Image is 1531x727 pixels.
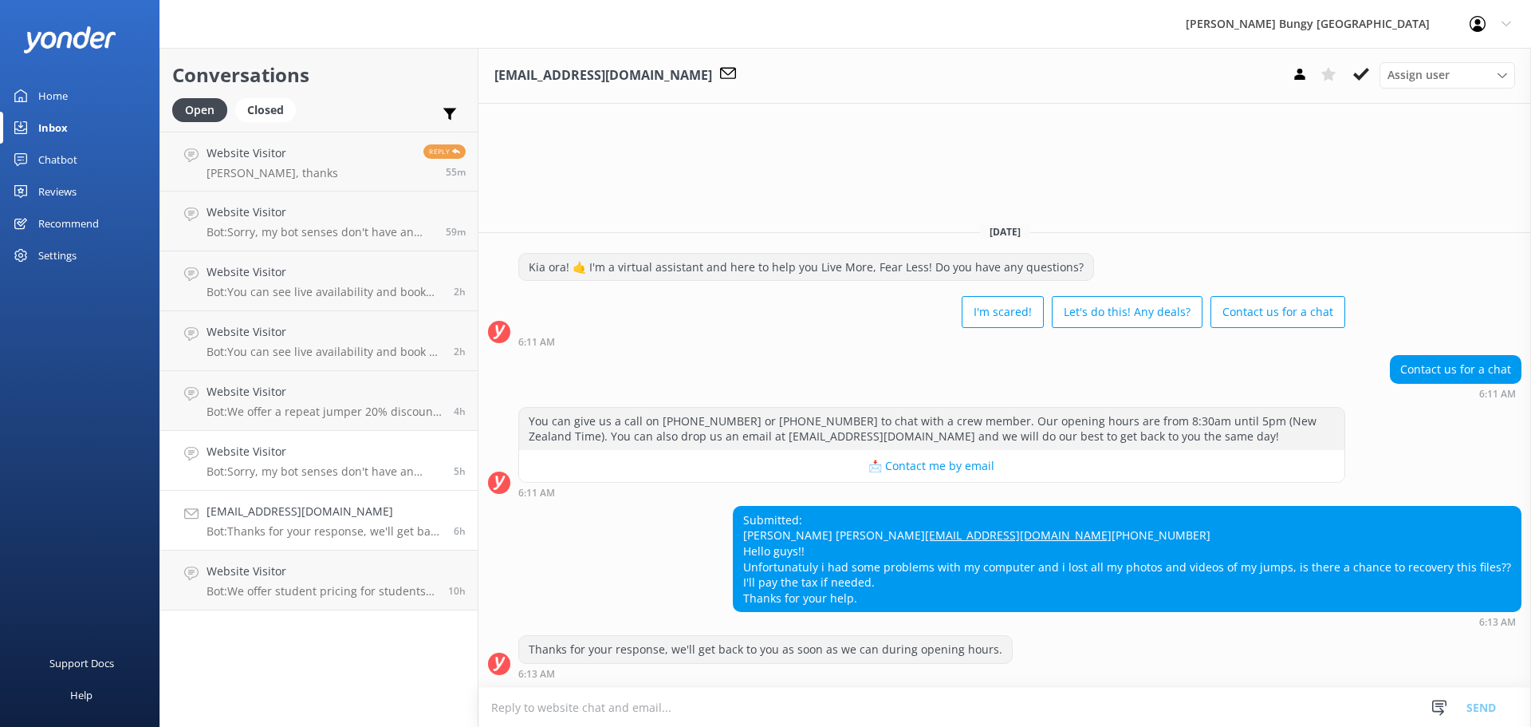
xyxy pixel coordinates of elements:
[160,551,478,610] a: Website VisitorBot:We offer student pricing for students studying in domestic NZ institutions onl...
[160,132,478,192] a: Website Visitor[PERSON_NAME], thanksReply55m
[207,443,442,460] h4: Website Visitor
[49,647,114,679] div: Support Docs
[235,98,296,122] div: Closed
[207,584,436,599] p: Bot: We offer student pricing for students studying in domestic NZ institutions only. You will ne...
[160,251,478,311] a: Website VisitorBot:You can see live availability and book the Kawarau Zipride on our website at [...
[207,464,442,479] p: Bot: Sorry, my bot senses don't have an answer for that, please try and rephrase your question, I...
[207,383,442,401] h4: Website Visitor
[160,431,478,491] a: Website VisitorBot:Sorry, my bot senses don't have an answer for that, please try and rephrase yo...
[38,207,99,239] div: Recommend
[454,464,466,478] span: 06:48am 20-Aug-2025 (UTC +12:00) Pacific/Auckland
[235,101,304,118] a: Closed
[207,166,338,180] p: [PERSON_NAME], thanks
[70,679,92,711] div: Help
[734,507,1521,612] div: Submitted: [PERSON_NAME] [PERSON_NAME] [PHONE_NUMBER] Hello guys!! Unfortunatuly i had some probl...
[519,636,1012,663] div: Thanks for your response, we'll get back to you as soon as we can during opening hours.
[207,225,434,239] p: Bot: Sorry, my bot senses don't have an answer for that, please try and rephrase your question, I...
[1052,296,1202,328] button: Let's do this! Any deals?
[518,670,555,679] strong: 6:13 AM
[518,338,555,347] strong: 6:11 AM
[207,405,442,419] p: Bot: We offer a repeat jumper 20% discount on any of our singular activities for returning custom...
[1390,388,1521,399] div: 06:11am 20-Aug-2025 (UTC +12:00) Pacific/Auckland
[207,144,338,162] h4: Website Visitor
[518,487,1345,498] div: 06:11am 20-Aug-2025 (UTC +12:00) Pacific/Auckland
[1210,296,1345,328] button: Contact us for a chat
[518,488,555,498] strong: 6:11 AM
[454,524,466,538] span: 06:13am 20-Aug-2025 (UTC +12:00) Pacific/Auckland
[1479,389,1516,399] strong: 6:11 AM
[1391,356,1521,383] div: Contact us for a chat
[1387,66,1450,84] span: Assign user
[207,503,442,520] h4: [EMAIL_ADDRESS][DOMAIN_NAME]
[518,668,1013,679] div: 06:13am 20-Aug-2025 (UTC +12:00) Pacific/Auckland
[38,239,77,271] div: Settings
[518,336,1345,347] div: 06:11am 20-Aug-2025 (UTC +12:00) Pacific/Auckland
[172,101,235,118] a: Open
[494,65,712,86] h3: [EMAIL_ADDRESS][DOMAIN_NAME]
[160,192,478,251] a: Website VisitorBot:Sorry, my bot senses don't have an answer for that, please try and rephrase yo...
[207,323,442,341] h4: Website Visitor
[38,112,68,144] div: Inbox
[160,371,478,431] a: Website VisitorBot:We offer a repeat jumper 20% discount on any of our singular activities for re...
[1479,618,1516,627] strong: 6:13 AM
[207,263,442,281] h4: Website Visitor
[172,98,227,122] div: Open
[38,80,68,112] div: Home
[38,144,77,176] div: Chatbot
[160,311,478,371] a: Website VisitorBot:You can see live availability and book all of our experiences online. I recomm...
[207,563,436,580] h4: Website Visitor
[519,254,1093,281] div: Kia ora! 🤙 I'm a virtual assistant and here to help you Live More, Fear Less! Do you have any que...
[454,285,466,298] span: 10:16am 20-Aug-2025 (UTC +12:00) Pacific/Auckland
[207,285,442,299] p: Bot: You can see live availability and book the Kawarau Zipride on our website at [URL][DOMAIN_NA...
[207,203,434,221] h4: Website Visitor
[454,405,466,418] span: 07:51am 20-Aug-2025 (UTC +12:00) Pacific/Auckland
[448,584,466,598] span: 01:58am 20-Aug-2025 (UTC +12:00) Pacific/Auckland
[207,524,442,539] p: Bot: Thanks for your response, we'll get back to you as soon as we can during opening hours.
[980,225,1030,239] span: [DATE]
[423,144,466,159] span: Reply
[962,296,1044,328] button: I'm scared!
[925,527,1112,543] a: [EMAIL_ADDRESS][DOMAIN_NAME]
[519,450,1344,482] button: 📩 Contact me by email
[446,165,466,179] span: 11:21am 20-Aug-2025 (UTC +12:00) Pacific/Auckland
[454,345,466,358] span: 09:23am 20-Aug-2025 (UTC +12:00) Pacific/Auckland
[519,408,1344,450] div: You can give us a call on [PHONE_NUMBER] or [PHONE_NUMBER] to chat with a crew member. Our openin...
[207,345,442,359] p: Bot: You can see live availability and book all of our experiences online. I recommend checking t...
[733,616,1521,627] div: 06:13am 20-Aug-2025 (UTC +12:00) Pacific/Auckland
[1379,62,1515,88] div: Assign User
[446,225,466,239] span: 11:17am 20-Aug-2025 (UTC +12:00) Pacific/Auckland
[160,491,478,551] a: [EMAIL_ADDRESS][DOMAIN_NAME]Bot:Thanks for your response, we'll get back to you as soon as we can...
[172,60,466,90] h2: Conversations
[38,176,77,207] div: Reviews
[24,26,116,53] img: yonder-white-logo.png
